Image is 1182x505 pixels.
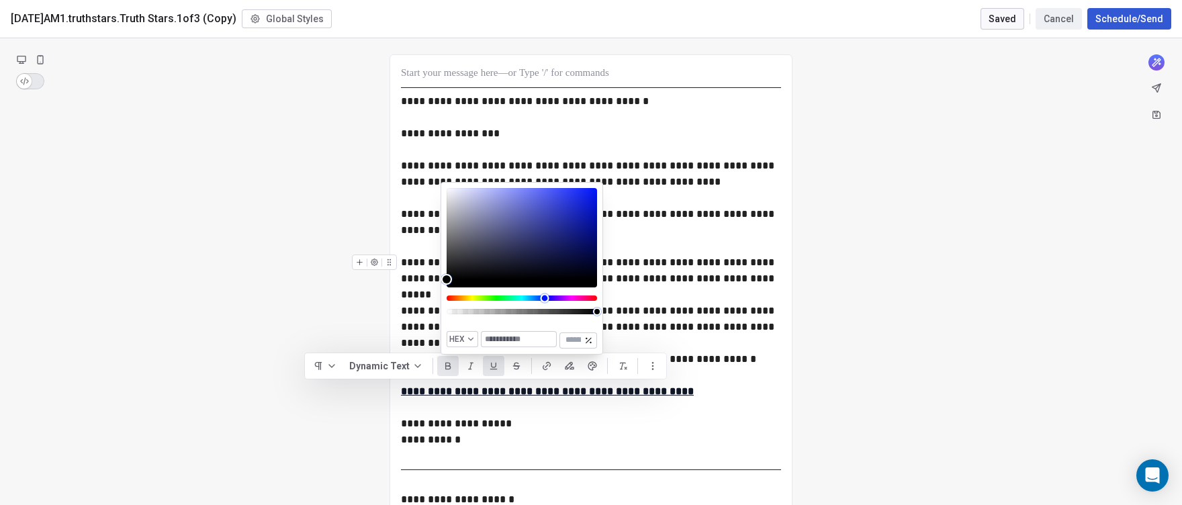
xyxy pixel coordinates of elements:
div: Hue [447,295,597,301]
button: Schedule/Send [1087,8,1171,30]
span: [DATE]AM1.truthstars.Truth Stars.1of3 (Copy) [11,11,236,27]
button: Global Styles [242,9,332,28]
div: Color [447,188,597,279]
div: Open Intercom Messenger [1136,459,1169,492]
button: Saved [981,8,1024,30]
div: Alpha [447,309,597,314]
button: Cancel [1036,8,1082,30]
button: Dynamic Text [344,356,428,376]
button: HEX [447,331,478,347]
